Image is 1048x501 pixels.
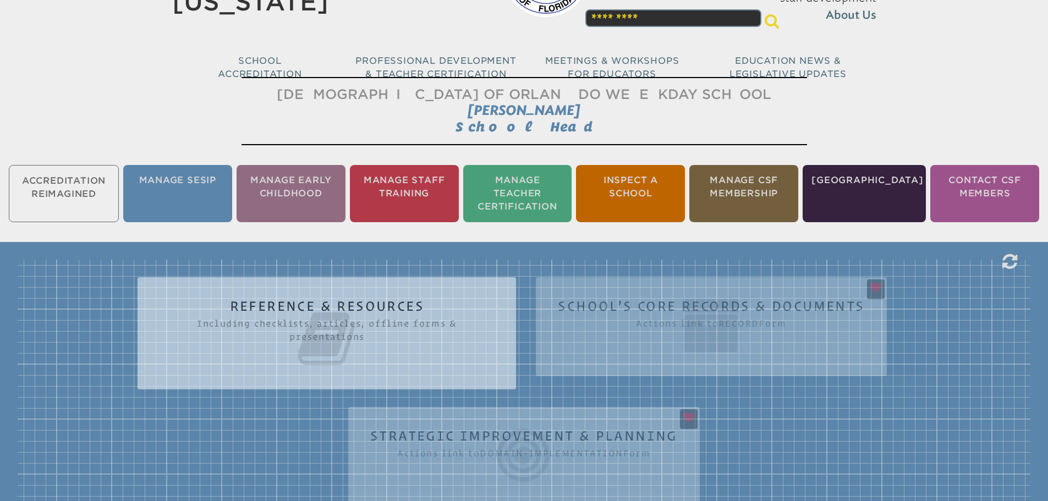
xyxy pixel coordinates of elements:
span: [PERSON_NAME] [468,102,580,118]
li: Manage Staff Training [350,165,459,222]
span: Meetings & Workshops for Educators [545,56,679,79]
li: Manage Teacher Certification [463,165,572,222]
li: Contact CSF Members [930,165,1039,222]
li: Manage SESIP [123,165,232,222]
span: Professional Development & Teacher Certification [355,56,516,79]
h2: Reference & Resources [160,299,494,370]
span: Education News & Legislative Updates [729,56,847,79]
span: School Head [456,119,592,134]
li: Inspect a School [576,165,685,222]
li: Manage Early Childhood [237,165,345,222]
span: About Us [826,7,876,24]
span: School Accreditation [218,56,301,79]
li: Manage CSF Membership [689,165,798,222]
li: [GEOGRAPHIC_DATA] [803,165,926,222]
